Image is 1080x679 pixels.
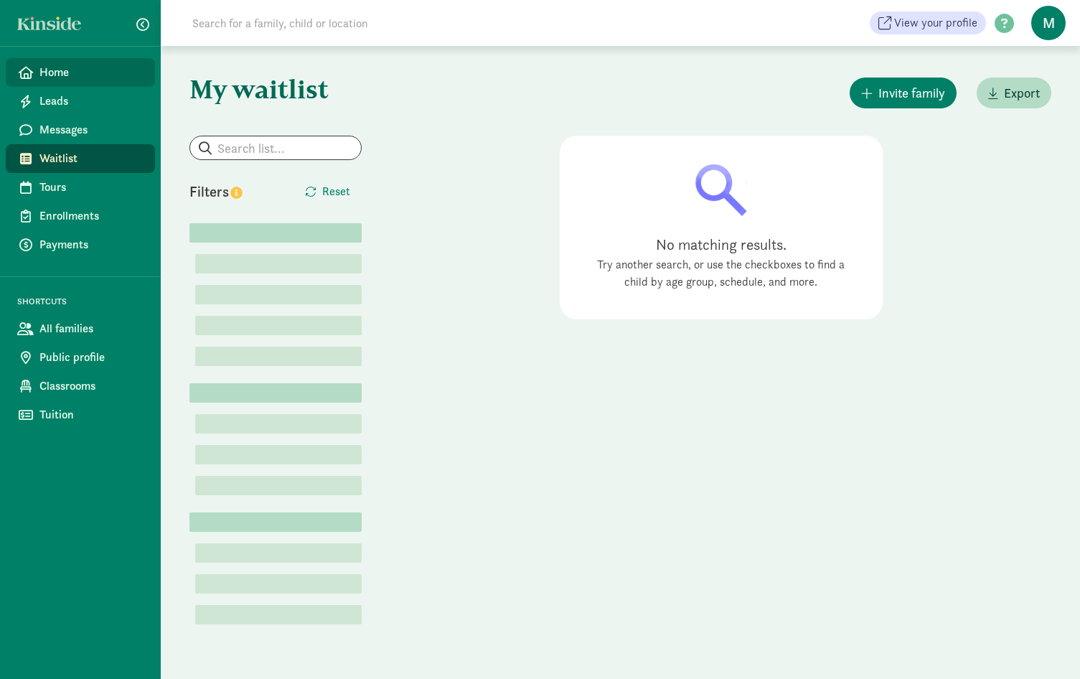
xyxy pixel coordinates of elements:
a: Enrollments [6,202,155,230]
label: Lorem (1) [195,476,201,493]
span: Reset [322,183,350,200]
a: Waitlist [6,144,155,173]
span: Export [1004,83,1040,103]
button: Export [977,78,1051,108]
label: Lorem (1) [195,285,201,302]
div: Filters [189,181,276,202]
span: Messages [39,121,144,139]
label: Lorem (1) [195,543,201,561]
div: Try another search, or use the checkboxes to find a child by age group, schedule, and more. [588,256,854,291]
span: All families [39,320,144,337]
a: All families [6,314,155,343]
label: Lorem (1) [195,414,201,431]
a: Tours [6,173,155,202]
span: Public profile [39,349,144,366]
a: Tuition [6,401,155,429]
span: Classrooms [39,378,144,395]
span: Leads [39,93,144,110]
label: Lorem (1) [195,347,201,364]
button: Reset [294,177,362,206]
label: Lorem (1) [195,574,201,591]
span: Home [39,64,144,81]
input: Search for a family, child or location [184,9,586,37]
div: Lorem [189,512,362,532]
label: Lorem (1) [195,605,201,622]
span: Enrollments [39,207,144,225]
a: Home [6,58,155,87]
a: View your profile [870,11,986,34]
a: Leads [6,87,155,116]
a: Public profile [6,343,155,372]
input: Search list... [190,136,361,159]
a: Classrooms [6,372,155,401]
button: Invite family [850,78,957,108]
label: Lorem (1) [195,445,201,462]
span: M [1031,6,1066,40]
label: Lorem (1) [195,316,201,333]
span: Tuition [39,406,144,423]
div: Lorem [189,383,362,403]
label: Lorem (1) [195,254,201,271]
div: Lorem [189,223,362,243]
iframe: Chat Widget [1008,610,1080,679]
span: Tours [39,179,144,196]
a: Payments [6,230,155,259]
a: Messages [6,116,155,144]
span: View your profile [894,14,977,32]
span: Waitlist [39,150,144,167]
h1: My waitlist [189,75,362,103]
div: No matching results. [588,233,854,256]
span: Payments [39,236,144,253]
span: Invite family [878,83,945,103]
